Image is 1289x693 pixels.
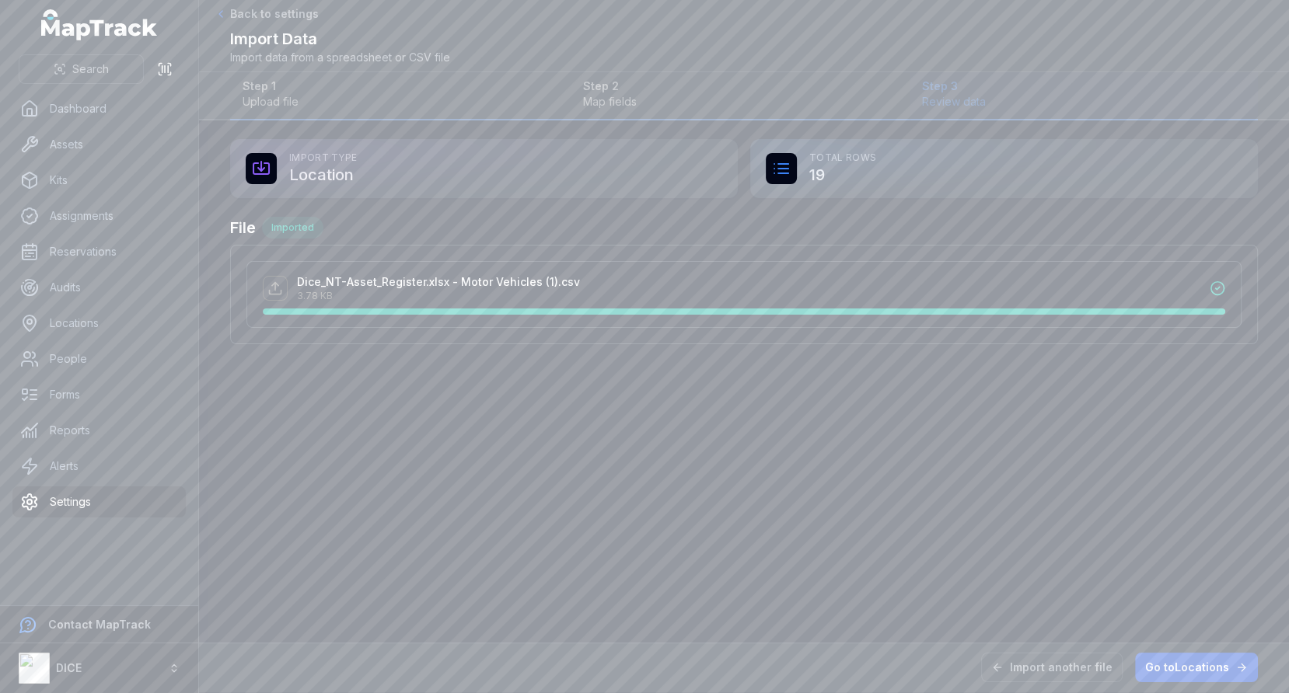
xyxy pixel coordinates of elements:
a: Go toLocations [1135,653,1258,682]
a: Back to settings [215,6,319,22]
a: Locations [12,308,186,339]
button: Import another file [981,653,1123,682]
span: Search [72,61,109,77]
span: Back to settings [230,6,319,22]
h2: File [230,217,1258,239]
div: Imported [262,217,323,239]
a: MapTrack [41,9,158,40]
h2: Import Data [230,28,450,50]
a: Assignments [12,200,186,232]
strong: Contact MapTrack [48,618,151,631]
a: Audits [12,272,186,303]
p: Dice_NT-Asset_Register.xlsx - Motor Vehicles (1).csv [297,274,580,290]
button: Search [19,54,144,84]
a: People [12,343,186,374]
a: Reports [12,415,186,446]
a: Reservations [12,236,186,267]
p: 3.78 KB [297,290,580,302]
a: Kits [12,165,186,196]
a: Forms [12,379,186,410]
a: Assets [12,129,186,160]
span: Import data from a spreadsheet or CSV file [230,50,450,65]
a: Dashboard [12,93,186,124]
strong: DICE [56,661,82,674]
a: Settings [12,486,186,517]
a: Alerts [12,451,186,482]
